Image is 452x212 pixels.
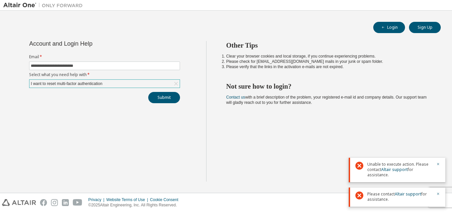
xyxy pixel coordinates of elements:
[373,22,405,33] button: Login
[226,54,429,59] li: Clear your browser cookies and local storage, if you continue experiencing problems.
[367,162,432,178] span: Unable to execute action. Please contact for assistance.
[148,92,180,103] button: Submit
[106,197,150,202] div: Website Terms of Use
[367,191,432,202] span: Please contact for assistance.
[150,197,182,202] div: Cookie Consent
[226,82,429,91] h2: Not sure how to login?
[29,72,180,77] label: Select what you need help with
[226,41,429,50] h2: Other Tips
[88,202,182,208] p: © 2025 Altair Engineering, Inc. All Rights Reserved.
[29,41,150,46] div: Account and Login Help
[62,199,69,206] img: linkedin.svg
[381,167,408,172] a: Altair support
[30,80,103,87] div: I want to reset multi-factor authentication
[40,199,47,206] img: facebook.svg
[51,199,58,206] img: instagram.svg
[29,54,180,60] label: Email
[73,199,82,206] img: youtube.svg
[226,95,245,100] a: Contact us
[226,95,427,105] span: with a brief description of the problem, your registered e-mail id and company details. Our suppo...
[409,22,441,33] button: Sign Up
[29,80,180,88] div: I want to reset multi-factor authentication
[395,191,421,197] a: Altair support
[226,64,429,69] li: Please verify that the links in the activation e-mails are not expired.
[3,2,86,9] img: Altair One
[88,197,106,202] div: Privacy
[226,59,429,64] li: Please check for [EMAIL_ADDRESS][DOMAIN_NAME] mails in your junk or spam folder.
[2,199,36,206] img: altair_logo.svg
